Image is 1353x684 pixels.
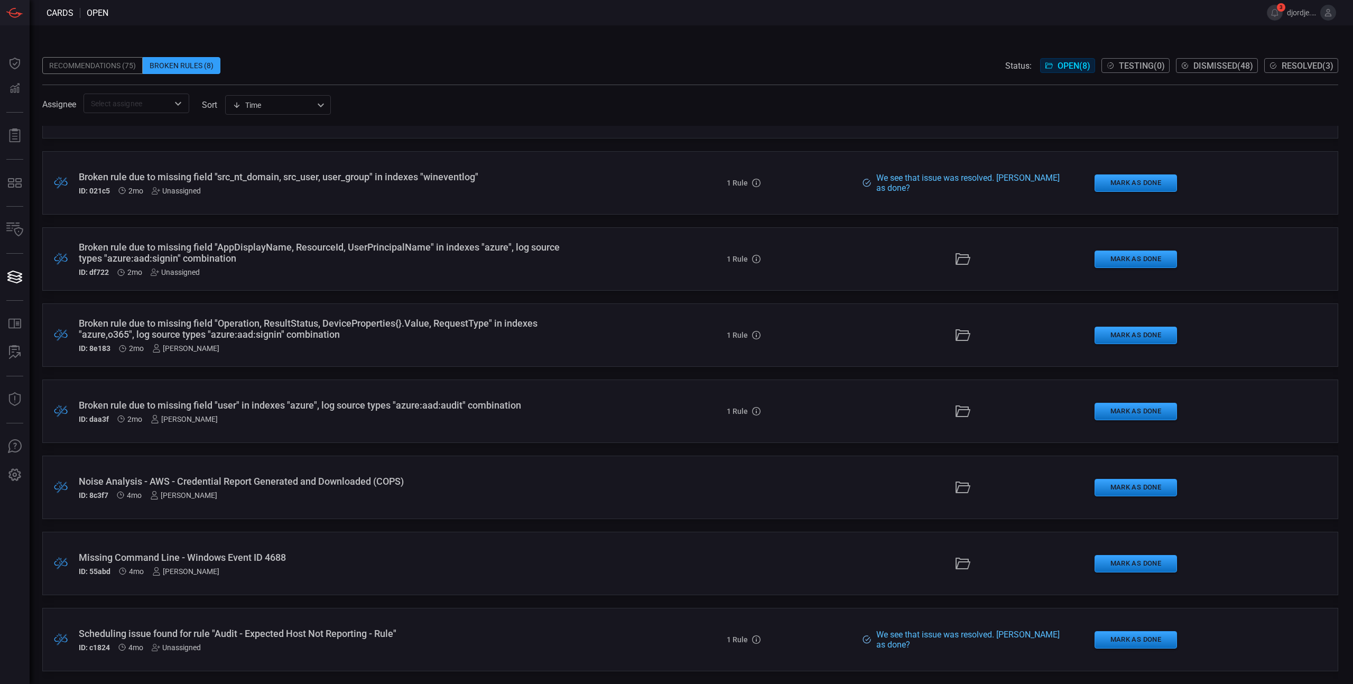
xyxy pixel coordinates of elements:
span: djordje.dosic [1287,8,1316,17]
div: Time [233,100,314,110]
span: Aug 11, 2025 10:03 AM [129,344,144,353]
div: Broken rule due to missing field "Operation, ResultStatus, DeviceProperties{}.Value, RequestType"... [79,318,583,340]
div: We see that issue was resolved. [PERSON_NAME] as done? [872,173,1064,193]
label: sort [202,100,217,110]
h5: ID: 8e183 [79,344,110,353]
span: 3 [1277,3,1285,12]
h5: ID: df722 [79,268,109,276]
span: Open ( 8 ) [1058,61,1090,71]
h5: ID: daa3f [79,415,109,423]
div: We see that issue was resolved. [PERSON_NAME] as done? [872,630,1064,650]
span: Status: [1005,61,1032,71]
span: Jun 10, 2025 5:47 PM [129,567,144,576]
h5: 1 Rule [727,407,748,415]
button: Mark as Done [1095,403,1177,420]
h5: ID: 021c5 [79,187,110,195]
button: Cards [2,264,27,290]
span: Cards [47,8,73,18]
div: Unassigned [151,268,200,276]
div: Broken rule due to missing field "AppDisplayName, ResourceId, UserPrincipalName" in indexes "azur... [79,242,583,264]
div: Missing Command Line - Windows Event ID 4688 [79,552,583,563]
input: Select assignee [87,97,169,110]
h5: 1 Rule [727,255,748,263]
h5: ID: 8c3f7 [79,491,108,500]
span: Aug 10, 2025 3:18 PM [127,415,142,423]
div: Noise Analysis - AWS - Credential Report Generated and Downloaded (COPS) [79,476,583,487]
span: Resolved ( 3 ) [1282,61,1333,71]
button: Resolved(3) [1264,58,1338,73]
div: [PERSON_NAME] [152,344,219,353]
button: Inventory [2,217,27,243]
h5: ID: c1824 [79,643,110,652]
span: Jun 12, 2025 4:50 PM [127,491,142,500]
span: open [87,8,108,18]
button: Mark as Done [1095,555,1177,572]
span: Assignee [42,99,76,109]
span: Aug 11, 2025 10:10 AM [127,268,142,276]
div: Broken Rules (8) [143,57,220,74]
div: Unassigned [152,187,201,195]
span: Testing ( 0 ) [1119,61,1165,71]
button: ALERT ANALYSIS [2,340,27,365]
button: Rule Catalog [2,311,27,337]
button: Mark as Done [1095,327,1177,344]
button: Detections [2,76,27,101]
button: Preferences [2,463,27,488]
span: Dismissed ( 48 ) [1193,61,1253,71]
h5: 1 Rule [727,635,748,644]
button: Ask Us A Question [2,434,27,459]
button: Open [171,96,186,111]
button: Dashboard [2,51,27,76]
div: Unassigned [152,643,201,652]
h5: 1 Rule [727,179,748,187]
button: Dismissed(48) [1176,58,1258,73]
button: Mark as Done [1095,174,1177,192]
button: 3 [1267,5,1283,21]
h5: ID: 55abd [79,567,110,576]
div: Broken rule due to missing field "src_nt_domain, src_user, user_group" in indexes "wineventlog" [79,171,583,182]
button: Mark as Done [1095,631,1177,649]
button: Threat Intelligence [2,387,27,412]
button: Reports [2,123,27,149]
span: May 27, 2025 12:37 PM [128,643,143,652]
div: Broken rule due to missing field "user" in indexes "azure", log source types "azure:aad:audit" co... [79,400,583,411]
button: Open(8) [1040,58,1095,73]
button: Mark as Done [1095,479,1177,496]
div: Scheduling issue found for rule "Audit - Expected Host Not Reporting - Rule" [79,628,583,639]
div: Recommendations (75) [42,57,143,74]
span: Aug 11, 2025 10:32 AM [128,187,143,195]
div: [PERSON_NAME] [150,491,217,500]
button: MITRE - Detection Posture [2,170,27,196]
button: Testing(0) [1101,58,1170,73]
h5: 1 Rule [727,331,748,339]
div: [PERSON_NAME] [151,415,218,423]
div: [PERSON_NAME] [152,567,219,576]
button: Mark as Done [1095,251,1177,268]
